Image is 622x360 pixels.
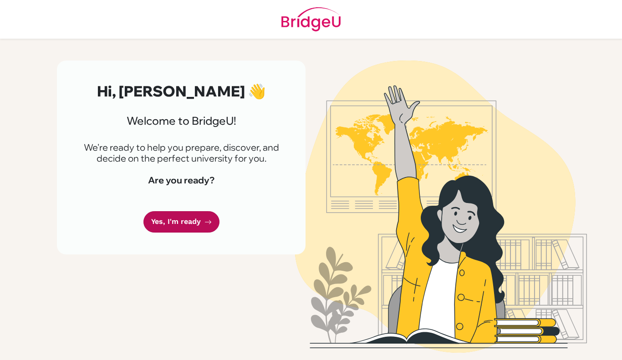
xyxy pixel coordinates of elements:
[79,175,284,186] h4: Are you ready?
[79,114,284,127] h3: Welcome to BridgeU!
[79,142,284,164] p: We're ready to help you prepare, discover, and decide on the perfect university for you.
[79,82,284,100] h2: Hi, [PERSON_NAME] 👋
[143,211,219,233] a: Yes, I'm ready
